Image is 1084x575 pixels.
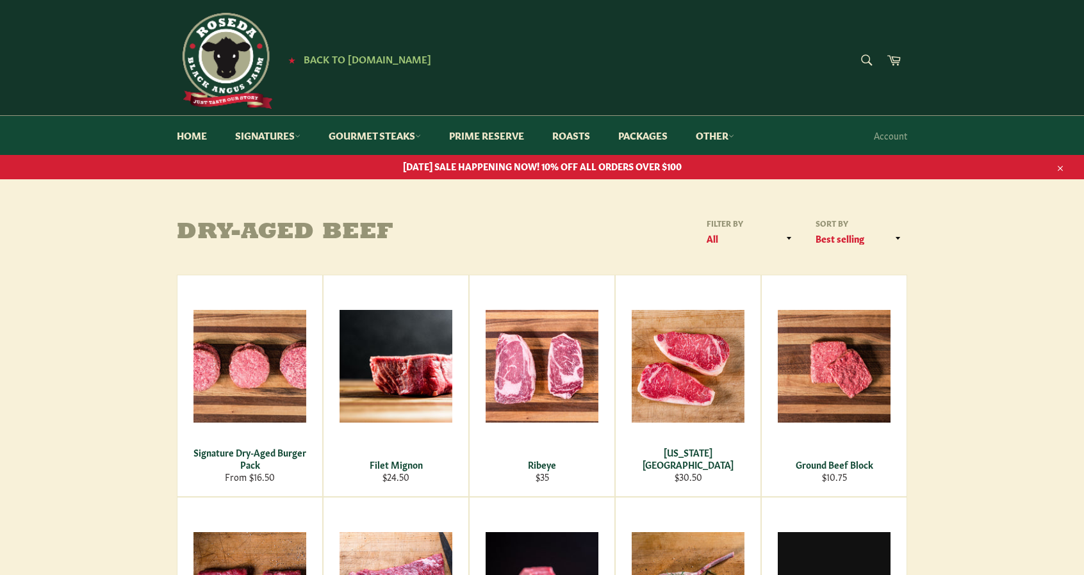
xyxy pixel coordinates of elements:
[778,310,891,423] img: Ground Beef Block
[761,275,907,497] a: Ground Beef Block Ground Beef Block $10.75
[486,310,598,423] img: Ribeye
[624,446,753,471] div: [US_STATE][GEOGRAPHIC_DATA]
[186,471,315,483] div: From $16.50
[436,116,537,155] a: Prime Reserve
[222,116,313,155] a: Signatures
[177,13,273,109] img: Roseda Beef
[316,116,434,155] a: Gourmet Steaks
[615,275,761,497] a: New York Strip [US_STATE][GEOGRAPHIC_DATA] $30.50
[193,310,306,423] img: Signature Dry-Aged Burger Pack
[770,471,899,483] div: $10.75
[867,117,914,154] a: Account
[702,218,798,229] label: Filter by
[332,458,461,471] div: Filet Mignon
[340,310,452,423] img: Filet Mignon
[478,471,607,483] div: $35
[770,458,899,471] div: Ground Beef Block
[539,116,603,155] a: Roasts
[164,116,220,155] a: Home
[811,218,907,229] label: Sort by
[186,446,315,471] div: Signature Dry-Aged Burger Pack
[304,52,431,65] span: Back to [DOMAIN_NAME]
[288,54,295,65] span: ★
[683,116,747,155] a: Other
[478,458,607,471] div: Ribeye
[632,310,744,423] img: New York Strip
[323,275,469,497] a: Filet Mignon Filet Mignon $24.50
[282,54,431,65] a: ★ Back to [DOMAIN_NAME]
[177,275,323,497] a: Signature Dry-Aged Burger Pack Signature Dry-Aged Burger Pack From $16.50
[605,116,680,155] a: Packages
[469,275,615,497] a: Ribeye Ribeye $35
[624,471,753,483] div: $30.50
[177,220,542,246] h1: Dry-Aged Beef
[332,471,461,483] div: $24.50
